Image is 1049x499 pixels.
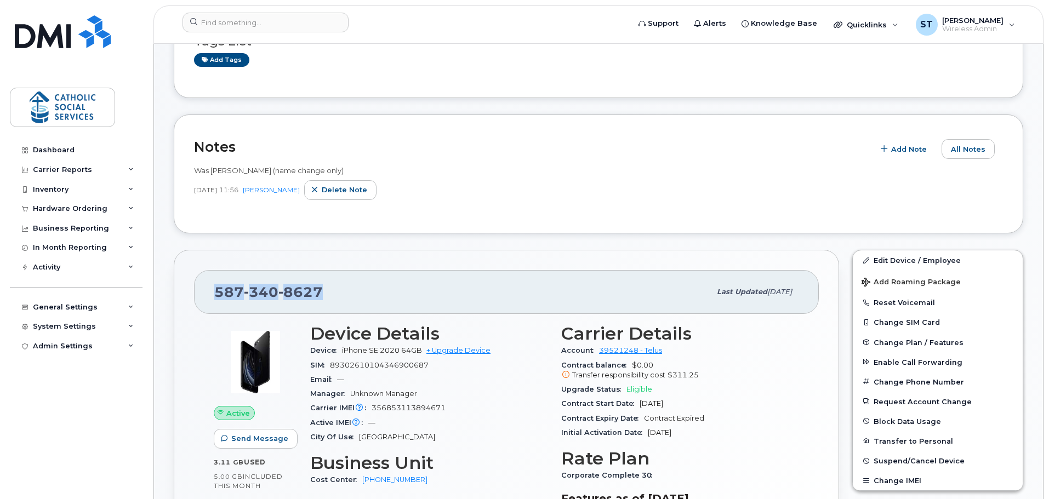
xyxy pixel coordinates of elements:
[703,18,726,29] span: Alerts
[599,346,662,354] a: 39521248 - Telus
[304,180,377,200] button: Delete note
[350,389,417,398] span: Unknown Manager
[853,270,1023,292] button: Add Roaming Package
[231,433,288,444] span: Send Message
[853,250,1023,270] a: Edit Device / Employee
[572,371,665,379] span: Transfer responsibility cost
[561,346,599,354] span: Account
[826,14,906,36] div: Quicklinks
[561,361,799,381] span: $0.00
[874,457,965,465] span: Suspend/Cancel Device
[908,14,1023,36] div: Scott Taylor
[244,458,266,466] span: used
[330,361,429,369] span: 89302610104346900687
[942,139,995,159] button: All Notes
[648,18,679,29] span: Support
[561,385,626,393] span: Upgrade Status
[194,139,868,155] h2: Notes
[874,358,962,366] span: Enable Call Forwarding
[767,288,792,296] span: [DATE]
[310,361,330,369] span: SIM
[561,414,644,422] span: Contract Expiry Date
[648,428,671,437] span: [DATE]
[214,472,283,490] span: included this month
[372,404,446,412] span: 356853113894671
[368,418,375,427] span: —
[194,185,217,194] span: [DATE]
[874,338,964,346] span: Change Plan / Features
[342,346,422,354] span: iPhone SE 2020 64GB
[853,372,1023,392] button: Change Phone Number
[219,185,238,194] span: 11:56
[640,399,663,408] span: [DATE]
[214,284,323,300] span: 587
[734,13,825,35] a: Knowledge Base
[853,451,1023,471] button: Suspend/Cancel Device
[561,399,640,408] span: Contract Start Date
[183,13,349,32] input: Find something...
[853,292,1023,312] button: Reset Voicemail
[561,471,658,479] span: Corporate Complete 30
[310,475,362,484] span: Cost Center
[310,375,337,383] span: Email
[310,453,548,473] h3: Business Unit
[951,144,985,154] span: All Notes
[631,13,686,35] a: Support
[644,414,704,422] span: Contract Expired
[322,185,367,195] span: Delete note
[426,346,491,354] a: + Upgrade Device
[310,404,372,412] span: Carrier IMEI
[194,35,1003,48] h3: Tags List
[853,411,1023,431] button: Block Data Usage
[214,458,244,466] span: 3.11 GB
[359,433,435,441] span: [GEOGRAPHIC_DATA]
[751,18,817,29] span: Knowledge Base
[226,408,250,418] span: Active
[853,312,1023,332] button: Change SIM Card
[244,284,278,300] span: 340
[310,346,342,354] span: Device
[362,475,427,484] a: [PHONE_NUMBER]
[853,332,1023,352] button: Change Plan / Features
[310,324,548,343] h3: Device Details
[668,371,699,379] span: $311.25
[1001,451,1041,491] iframe: Messenger Launcher
[194,166,344,175] span: Was [PERSON_NAME] (name change only)
[243,186,300,194] a: [PERSON_NAME]
[686,13,734,35] a: Alerts
[891,144,927,154] span: Add Note
[874,139,936,159] button: Add Note
[214,473,243,480] span: 5.00 GB
[561,428,648,437] span: Initial Activation Date
[561,324,799,343] h3: Carrier Details
[717,288,767,296] span: Last updated
[626,385,652,393] span: Eligible
[337,375,344,383] span: —
[853,352,1023,372] button: Enable Call Forwarding
[310,389,350,398] span: Manager
[561,361,632,369] span: Contract balance
[310,418,368,427] span: Active IMEI
[847,20,887,29] span: Quicklinks
[561,449,799,468] h3: Rate Plan
[194,53,249,67] a: Add tags
[942,25,1004,33] span: Wireless Admin
[278,284,323,300] span: 8627
[223,329,288,395] img: image20231002-3703462-2fle3a.jpeg
[853,392,1023,411] button: Request Account Change
[862,278,961,288] span: Add Roaming Package
[214,429,298,449] button: Send Message
[853,471,1023,490] button: Change IMEI
[853,431,1023,451] button: Transfer to Personal
[920,18,933,31] span: ST
[942,16,1004,25] span: [PERSON_NAME]
[310,433,359,441] span: City Of Use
